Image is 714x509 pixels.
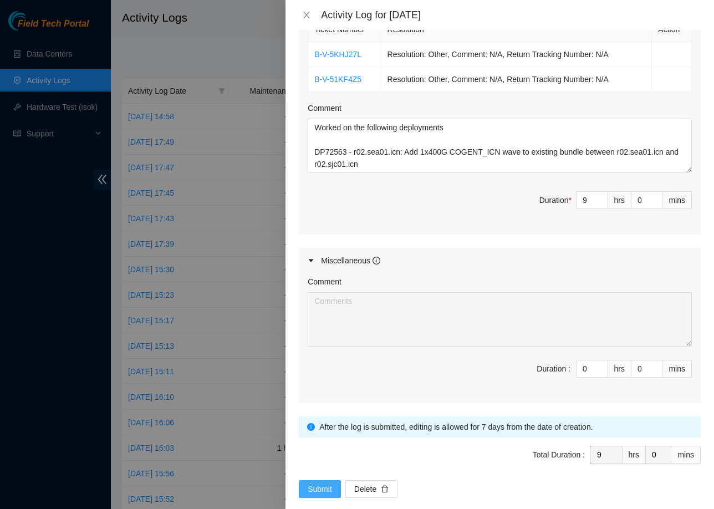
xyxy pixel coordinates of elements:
[623,446,646,464] div: hrs
[537,363,570,375] div: Duration :
[381,42,652,67] td: Resolution: Other, Comment: N/A, Return Tracking Number: N/A
[345,480,397,498] button: Deletedelete
[307,423,315,431] span: info-circle
[354,483,376,495] span: Delete
[608,360,631,378] div: hrs
[652,17,692,42] th: Action
[381,17,652,42] th: Resolution
[321,254,380,267] div: Miscellaneous
[314,50,361,59] a: B-V-5KHJ27L
[539,194,572,206] div: Duration
[308,276,341,288] label: Comment
[299,480,341,498] button: Submit
[662,360,692,378] div: mins
[314,75,361,84] a: B-V-51KF4Z5
[662,191,692,209] div: mins
[299,10,314,21] button: Close
[299,248,701,273] div: Miscellaneous info-circle
[381,485,389,494] span: delete
[373,257,380,264] span: info-circle
[308,257,314,264] span: caret-right
[321,9,701,21] div: Activity Log for [DATE]
[533,449,585,461] div: Total Duration :
[308,119,692,173] textarea: Comment
[671,446,701,464] div: mins
[308,17,381,42] th: Ticket Number
[302,11,311,19] span: close
[319,421,692,433] div: After the log is submitted, editing is allowed for 7 days from the date of creation.
[381,67,652,92] td: Resolution: Other, Comment: N/A, Return Tracking Number: N/A
[608,191,631,209] div: hrs
[308,102,341,114] label: Comment
[308,292,692,347] textarea: Comment
[308,483,332,495] span: Submit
